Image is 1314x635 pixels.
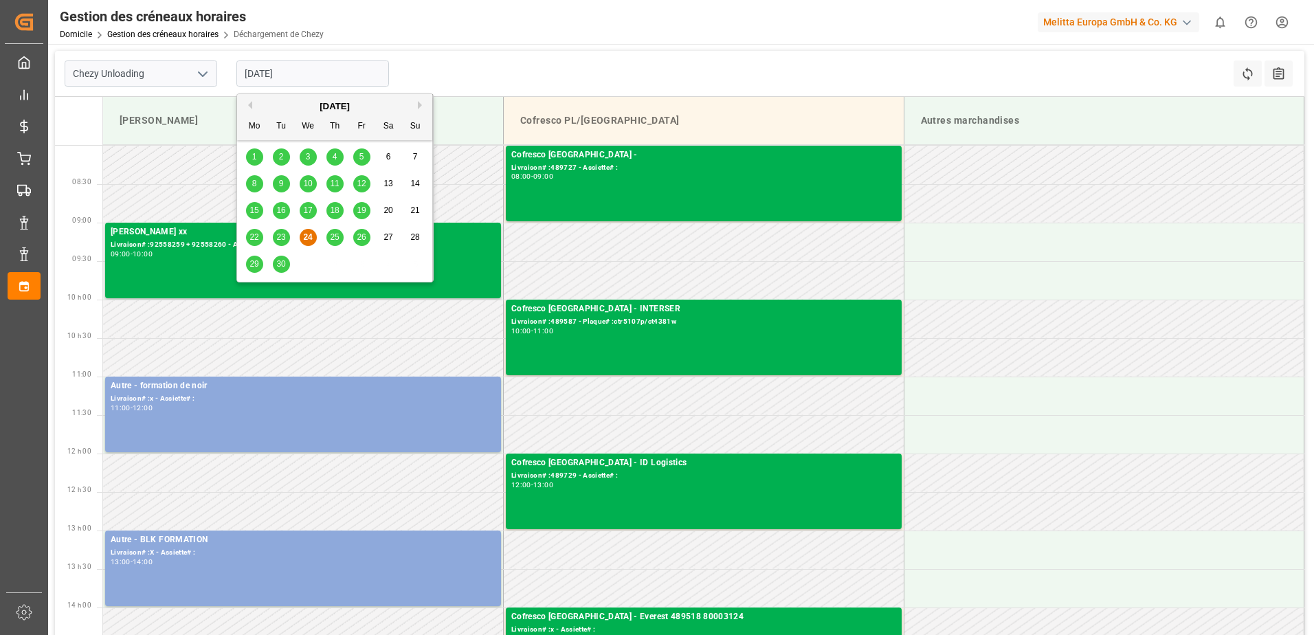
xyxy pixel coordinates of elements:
[67,332,91,339] span: 10 h 30
[237,100,432,113] div: [DATE]
[353,202,370,219] div: Choose Friday, September 19th, 2025
[333,152,337,161] span: 4
[407,175,424,192] div: Choose Sunday, September 14th, 2025
[111,251,131,257] div: 09:00
[67,486,91,493] span: 12 h 30
[330,179,339,188] span: 11
[72,178,91,186] span: 08:30
[133,251,153,257] div: 10:00
[111,225,495,239] div: [PERSON_NAME] xx
[114,108,492,133] div: [PERSON_NAME]
[357,205,366,215] span: 19
[246,256,263,273] div: Choose Monday, September 29th, 2025
[246,175,263,192] div: Choose Monday, September 8th, 2025
[306,152,311,161] span: 3
[410,232,419,242] span: 28
[192,63,212,85] button: Ouvrir le menu
[326,202,344,219] div: Choose Thursday, September 18th, 2025
[241,144,429,278] div: month 2025-09
[531,482,533,488] div: -
[111,547,495,559] div: Livraison# :X - Assiette# :
[67,524,91,532] span: 13 h 00
[252,179,257,188] span: 8
[246,118,263,135] div: Mo
[249,232,258,242] span: 22
[111,405,131,411] div: 11:00
[111,379,495,393] div: Autre - formation de noir
[273,256,290,273] div: Choose Tuesday, September 30th, 2025
[72,370,91,378] span: 11:00
[326,148,344,166] div: Choose Thursday, September 4th, 2025
[326,175,344,192] div: Choose Thursday, September 11th, 2025
[303,205,312,215] span: 17
[386,152,391,161] span: 6
[60,6,324,27] div: Gestion des créneaux horaires
[330,232,339,242] span: 25
[515,108,893,133] div: Cofresco PL/[GEOGRAPHIC_DATA]
[1043,15,1177,30] font: Melitta Europa GmbH & Co. KG
[326,118,344,135] div: Th
[67,447,91,455] span: 12 h 00
[107,30,219,39] a: Gestion des créneaux horaires
[300,229,317,246] div: Choose Wednesday, September 24th, 2025
[1038,9,1205,35] button: Melitta Europa GmbH & Co. KG
[60,30,92,39] a: Domicile
[330,205,339,215] span: 18
[511,173,531,179] div: 08:00
[359,152,364,161] span: 5
[383,179,392,188] span: 13
[531,328,533,334] div: -
[65,60,217,87] input: Type à rechercher/sélectionner
[276,259,285,269] span: 30
[380,202,397,219] div: Choose Saturday, September 20th, 2025
[249,259,258,269] span: 29
[111,239,495,251] div: Livraison# :92558259 + 92558260 - Assiette# :
[244,101,252,109] button: Previous Month
[511,316,896,328] div: Livraison# :489587 - Plaque# :ctr5107p/ct4381w
[353,175,370,192] div: Choose Friday, September 12th, 2025
[279,179,284,188] span: 9
[133,559,153,565] div: 14:00
[246,202,263,219] div: Choose Monday, September 15th, 2025
[407,229,424,246] div: Choose Sunday, September 28th, 2025
[511,610,896,624] div: Cofresco [GEOGRAPHIC_DATA] - Everest 489518 80003124
[276,232,285,242] span: 23
[300,148,317,166] div: Choose Wednesday, September 3rd, 2025
[131,251,133,257] div: -
[249,205,258,215] span: 15
[326,229,344,246] div: Choose Thursday, September 25th, 2025
[246,229,263,246] div: Choose Monday, September 22nd, 2025
[357,179,366,188] span: 12
[407,148,424,166] div: Choose Sunday, September 7th, 2025
[533,482,553,488] div: 13:00
[273,118,290,135] div: Tu
[357,232,366,242] span: 26
[131,559,133,565] div: -
[531,173,533,179] div: -
[303,179,312,188] span: 10
[380,229,397,246] div: Choose Saturday, September 27th, 2025
[303,232,312,242] span: 24
[67,601,91,609] span: 14 h 00
[300,175,317,192] div: Choose Wednesday, September 10th, 2025
[111,533,495,547] div: Autre - BLK FORMATION
[353,148,370,166] div: Choose Friday, September 5th, 2025
[300,118,317,135] div: We
[236,60,389,87] input: JJ-MM-AAAA
[380,118,397,135] div: Sa
[131,405,133,411] div: -
[511,148,896,162] div: Cofresco [GEOGRAPHIC_DATA] -
[273,229,290,246] div: Choose Tuesday, September 23rd, 2025
[511,470,896,482] div: Livraison# :489729 - Assiette# :
[511,162,896,174] div: Livraison# :489727 - Assiette# :
[67,563,91,570] span: 13 h 30
[533,173,553,179] div: 09:00
[407,202,424,219] div: Choose Sunday, September 21st, 2025
[383,232,392,242] span: 27
[273,175,290,192] div: Choose Tuesday, September 9th, 2025
[252,152,257,161] span: 1
[353,118,370,135] div: Fr
[413,152,418,161] span: 7
[511,482,531,488] div: 12:00
[410,179,419,188] span: 14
